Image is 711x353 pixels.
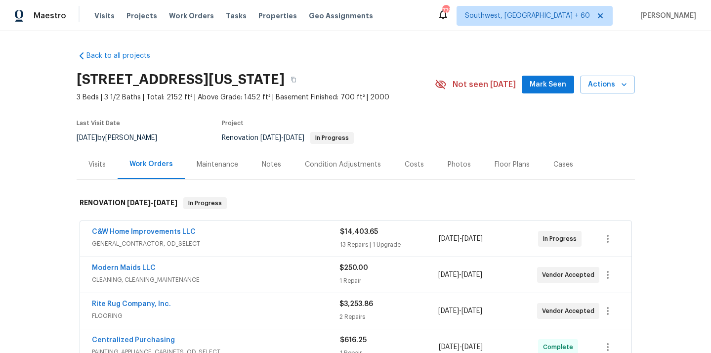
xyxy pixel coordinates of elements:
[340,240,439,250] div: 13 Repairs | 1 Upgrade
[553,160,573,170] div: Cases
[461,308,482,314] span: [DATE]
[258,11,297,21] span: Properties
[77,120,120,126] span: Last Visit Date
[542,306,598,316] span: Vendor Accepted
[462,235,483,242] span: [DATE]
[580,76,635,94] button: Actions
[439,344,460,351] span: [DATE]
[77,134,97,141] span: [DATE]
[462,344,483,351] span: [DATE]
[339,276,438,286] div: 1 Repair
[222,120,244,126] span: Project
[305,160,381,170] div: Condition Adjustments
[543,342,577,352] span: Complete
[339,265,368,271] span: $250.00
[438,306,482,316] span: -
[92,239,340,249] span: GENERAL_CONTRACTOR, OD_SELECT
[340,228,378,235] span: $14,403.65
[439,234,483,244] span: -
[439,342,483,352] span: -
[453,80,516,89] span: Not seen [DATE]
[154,199,177,206] span: [DATE]
[88,160,106,170] div: Visits
[448,160,471,170] div: Photos
[461,271,482,278] span: [DATE]
[543,234,581,244] span: In Progress
[262,160,281,170] div: Notes
[260,134,304,141] span: -
[197,160,238,170] div: Maintenance
[311,135,353,141] span: In Progress
[34,11,66,21] span: Maestro
[442,6,449,16] div: 778
[339,301,373,308] span: $3,253.86
[92,337,175,344] a: Centralized Purchasing
[405,160,424,170] div: Costs
[92,311,339,321] span: FLOORING
[438,270,482,280] span: -
[222,134,354,141] span: Renovation
[169,11,214,21] span: Work Orders
[92,275,339,285] span: CLEANING, CLEANING_MAINTENANCE
[129,159,173,169] div: Work Orders
[94,11,115,21] span: Visits
[127,199,151,206] span: [DATE]
[127,199,177,206] span: -
[465,11,590,21] span: Southwest, [GEOGRAPHIC_DATA] + 60
[184,198,226,208] span: In Progress
[542,270,598,280] span: Vendor Accepted
[92,301,171,308] a: Rite Rug Company, Inc.
[77,187,635,219] div: RENOVATION [DATE]-[DATE]In Progress
[438,308,459,314] span: [DATE]
[340,337,367,344] span: $616.25
[80,197,177,209] h6: RENOVATION
[226,12,247,19] span: Tasks
[92,265,156,271] a: Modern Maids LLC
[126,11,157,21] span: Projects
[285,71,302,88] button: Copy Address
[530,79,566,91] span: Mark Seen
[339,312,438,322] div: 2 Repairs
[92,228,196,235] a: C&W Home Improvements LLC
[284,134,304,141] span: [DATE]
[309,11,373,21] span: Geo Assignments
[588,79,627,91] span: Actions
[438,271,459,278] span: [DATE]
[522,76,574,94] button: Mark Seen
[495,160,530,170] div: Floor Plans
[636,11,696,21] span: [PERSON_NAME]
[77,92,435,102] span: 3 Beds | 3 1/2 Baths | Total: 2152 ft² | Above Grade: 1452 ft² | Basement Finished: 700 ft² | 2000
[77,51,171,61] a: Back to all projects
[77,132,169,144] div: by [PERSON_NAME]
[439,235,460,242] span: [DATE]
[260,134,281,141] span: [DATE]
[77,75,285,85] h2: [STREET_ADDRESS][US_STATE]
